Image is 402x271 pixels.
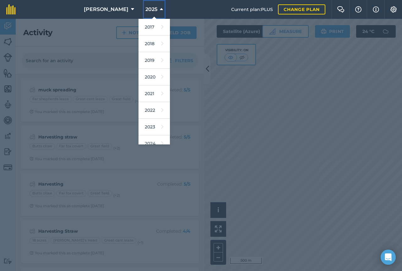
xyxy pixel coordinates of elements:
img: svg+xml;base64,PHN2ZyB4bWxucz0iaHR0cDovL3d3dy53My5vcmcvMjAwMC9zdmciIHdpZHRoPSIxNyIgaGVpZ2h0PSIxNy... [373,6,379,13]
div: Open Intercom Messenger [381,250,396,265]
a: 2019 [139,52,170,69]
span: [PERSON_NAME] [84,6,128,13]
a: Change plan [278,4,325,14]
img: Two speech bubbles overlapping with the left bubble in the forefront [337,6,345,13]
a: 2024 [139,135,170,152]
a: 2017 [139,19,170,35]
a: 2018 [139,35,170,52]
img: A question mark icon [355,6,362,13]
img: A cog icon [390,6,397,13]
img: fieldmargin Logo [6,4,16,14]
span: Current plan : PLUS [231,6,273,13]
a: 2022 [139,102,170,119]
a: 2023 [139,119,170,135]
a: 2020 [139,69,170,85]
a: 2021 [139,85,170,102]
span: 2025 [145,6,157,13]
